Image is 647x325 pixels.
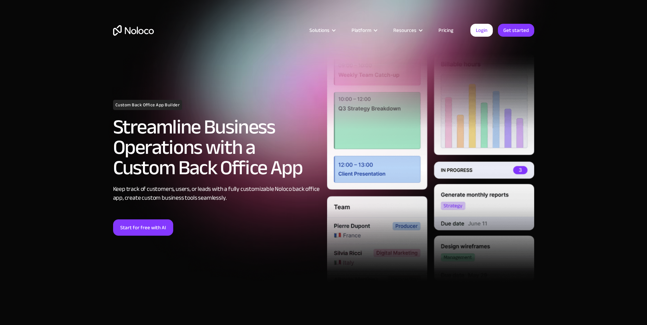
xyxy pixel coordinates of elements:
[301,26,343,35] div: Solutions
[430,26,462,35] a: Pricing
[113,219,173,236] a: Start for free with AI
[113,185,320,202] div: Keep track of customers, users, or leads with a fully customizable Noloco back office app, create...
[113,100,182,110] h1: Custom Back Office App Builder
[113,117,320,178] h2: Streamline Business Operations with a Custom Back Office App
[352,26,371,35] div: Platform
[393,26,416,35] div: Resources
[343,26,385,35] div: Platform
[113,25,154,36] a: home
[385,26,430,35] div: Resources
[309,26,329,35] div: Solutions
[470,24,493,37] a: Login
[498,24,534,37] a: Get started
